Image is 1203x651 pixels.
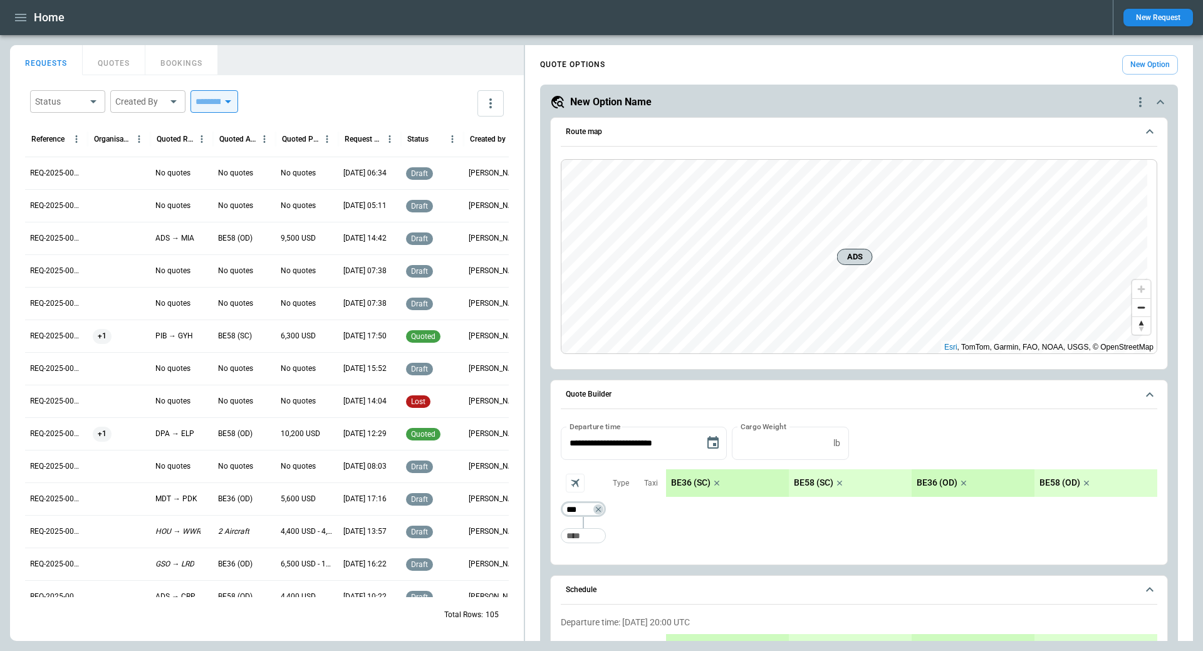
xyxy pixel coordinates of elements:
span: draft [409,462,430,471]
span: draft [409,560,430,569]
div: Quoted Price [282,135,319,143]
h5: New Option Name [570,95,652,109]
button: Organisation column menu [131,131,147,147]
p: Allen Maki [469,331,521,341]
p: Allen Maki [469,494,521,504]
p: MDT → PDK [155,494,197,504]
span: ADS [843,251,867,263]
div: Created By [115,95,165,108]
p: REQ-2025-000254 [30,461,83,472]
span: draft [409,365,430,373]
button: Quoted Price column menu [319,131,335,147]
button: Reference column menu [68,131,85,147]
p: No quotes [218,201,253,211]
p: REQ-2025-000260 [30,266,83,276]
button: Schedule [561,576,1157,605]
p: Allen Maki [469,559,521,570]
span: draft [409,267,430,276]
button: Request Created At (UTC-05:00) column menu [382,131,398,147]
p: Ben Gundermann [469,363,521,374]
div: Quote Builder [561,427,1157,549]
p: BE58 (SC) [218,331,252,341]
span: quoted [409,332,438,341]
p: 08/13/2025 13:57 [343,526,387,537]
p: REQ-2025-000251 [30,559,83,570]
p: BE36 (OD) [917,640,957,650]
p: No quotes [155,461,190,472]
canvas: Map [561,160,1147,354]
p: No quotes [281,396,316,407]
button: Quote Builder [561,380,1157,409]
div: Not found [561,502,606,517]
p: No quotes [218,363,253,374]
p: REQ-2025-000258 [30,331,83,341]
h6: Route map [566,128,602,136]
p: DPA → ELP [155,429,194,439]
p: 08/22/2025 12:29 [343,429,387,439]
span: draft [409,528,430,536]
p: 105 [486,610,499,620]
div: scrollable content [666,469,1157,497]
span: draft [409,202,430,211]
p: 9,500 USD [281,233,316,244]
button: Zoom in [1132,280,1150,298]
div: Request Created At (UTC-05:00) [345,135,382,143]
p: Ben Gundermann [469,429,521,439]
h1: Home [34,10,65,25]
span: +1 [93,418,112,450]
button: REQUESTS [10,45,83,75]
p: 08/26/2025 14:42 [343,233,387,244]
p: REQ-2025-000257 [30,363,83,374]
p: GSO → LRD [155,559,194,570]
p: 10,200 USD [281,429,320,439]
p: REQ-2025-000262 [30,201,83,211]
p: No quotes [281,168,316,179]
p: George O'Bryan [469,201,521,211]
p: Allen Maki [469,233,521,244]
p: 08/27/2025 06:34 [343,168,387,179]
div: Route map [561,159,1157,355]
p: No quotes [281,461,316,472]
p: George O'Bryan [469,526,521,537]
div: Quoted Route [157,135,194,143]
p: No quotes [155,168,190,179]
button: Zoom out [1132,298,1150,316]
a: Esri [944,343,957,352]
h6: Quote Builder [566,390,612,398]
p: REQ-2025-000261 [30,233,83,244]
span: +1 [93,320,112,352]
button: Route map [561,118,1157,147]
span: draft [409,234,430,243]
p: ADS → MIA [155,233,194,244]
div: Quoted Aircraft [219,135,256,143]
p: BE58 (OD) [1039,640,1080,650]
button: Quoted Route column menu [194,131,210,147]
p: REQ-2025-000255 [30,429,83,439]
span: draft [409,495,430,504]
button: New Option Namequote-option-actions [550,95,1168,110]
button: more [477,90,504,117]
p: No quotes [281,363,316,374]
p: No quotes [281,298,316,309]
p: No quotes [281,201,316,211]
button: Choose date, selected date is Aug 28, 2025 [700,430,726,456]
p: 08/22/2025 08:03 [343,461,387,472]
p: No quotes [218,298,253,309]
p: George O'Bryan [469,168,521,179]
h4: QUOTE OPTIONS [540,62,605,68]
span: draft [409,299,430,308]
p: 08/26/2025 07:38 [343,266,387,276]
p: No quotes [218,168,253,179]
span: lost [409,397,428,406]
p: HOU → WWR [155,526,200,537]
p: BE36 (SC) [671,477,711,488]
div: Status [407,135,429,143]
p: No quotes [218,266,253,276]
p: REQ-2025-000253 [30,494,83,504]
p: No quotes [218,396,253,407]
p: 4,400 USD - 4,900 USD [281,526,333,537]
p: REQ-2025-000263 [30,168,83,179]
span: draft [409,169,430,178]
p: REQ-2025-000252 [30,526,83,537]
div: , TomTom, Garmin, FAO, NOAA, USGS, © OpenStreetMap [944,341,1154,353]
